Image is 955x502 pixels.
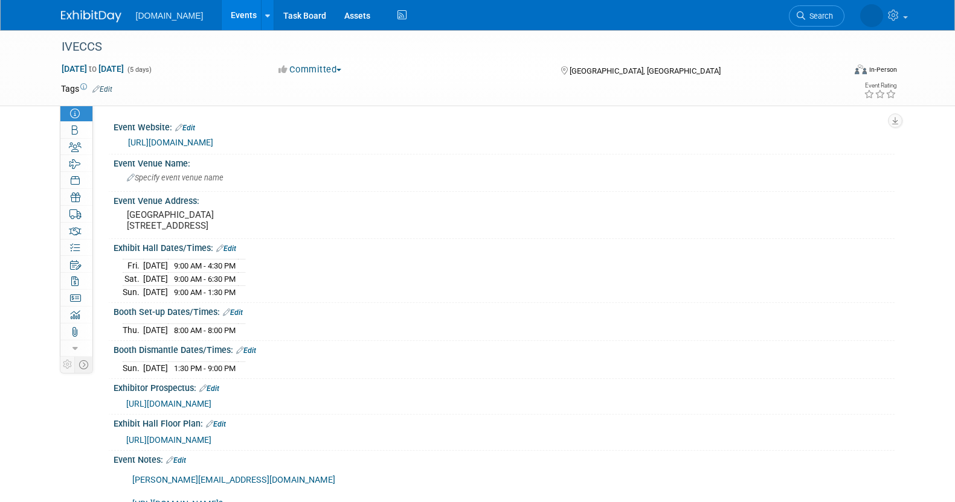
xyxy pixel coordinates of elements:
div: Booth Dismantle Dates/Times: [114,341,895,357]
td: [DATE] [143,273,168,286]
span: 1:30 PM - 9:00 PM [174,364,236,373]
span: 9:00 AM - 4:30 PM [174,261,236,270]
td: Fri. [123,259,143,273]
a: [URL][DOMAIN_NAME] [126,399,211,408]
a: [URL][DOMAIN_NAME] [128,138,213,147]
span: [GEOGRAPHIC_DATA], [GEOGRAPHIC_DATA] [570,66,721,75]
img: ExhibitDay [61,10,121,22]
td: Sun. [123,285,143,298]
span: Specify event venue name [127,173,223,182]
div: Event Notes: [114,451,895,466]
td: [DATE] [143,285,168,298]
a: [PERSON_NAME][EMAIL_ADDRESS][DOMAIN_NAME] [132,475,335,485]
span: 9:00 AM - 1:30 PM [174,288,236,297]
a: Edit [166,456,186,465]
span: to [87,64,98,74]
a: Edit [236,346,256,355]
div: Exhibit Hall Floor Plan: [114,415,895,430]
a: Edit [92,85,112,94]
div: IVECCS [57,36,826,58]
span: (5 days) [126,66,152,74]
button: Committed [274,63,346,76]
span: Search [805,11,833,21]
td: Tags [61,83,112,95]
span: [DATE] [DATE] [61,63,124,74]
div: Event Venue Address: [114,192,895,207]
a: Edit [206,420,226,428]
div: Event Format [773,63,898,81]
a: Edit [223,308,243,317]
div: Event Website: [114,118,895,134]
img: Iuliia Bulow [860,4,883,27]
td: Sat. [123,273,143,286]
span: [DOMAIN_NAME] [136,11,204,21]
td: Personalize Event Tab Strip [60,357,75,372]
td: Sun. [123,361,143,374]
td: Thu. [123,323,143,336]
div: Event Venue Name: [114,154,895,170]
a: [URL][DOMAIN_NAME] [126,435,211,445]
a: Edit [199,384,219,393]
a: Search [789,5,844,27]
td: [DATE] [143,361,168,374]
img: Format-Inperson.png [855,65,867,74]
a: Edit [216,244,236,253]
div: Exhibitor Prospectus: [114,379,895,395]
a: Edit [175,124,195,132]
div: In-Person [869,65,897,74]
span: 9:00 AM - 6:30 PM [174,275,236,284]
div: Event Rating [864,83,896,89]
td: [DATE] [143,259,168,273]
td: [DATE] [143,323,168,336]
div: Booth Set-up Dates/Times: [114,303,895,319]
div: Exhibit Hall Dates/Times: [114,239,895,255]
span: 8:00 AM - 8:00 PM [174,326,236,335]
td: Toggle Event Tabs [74,357,92,372]
pre: [GEOGRAPHIC_DATA] [STREET_ADDRESS] [127,209,426,231]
